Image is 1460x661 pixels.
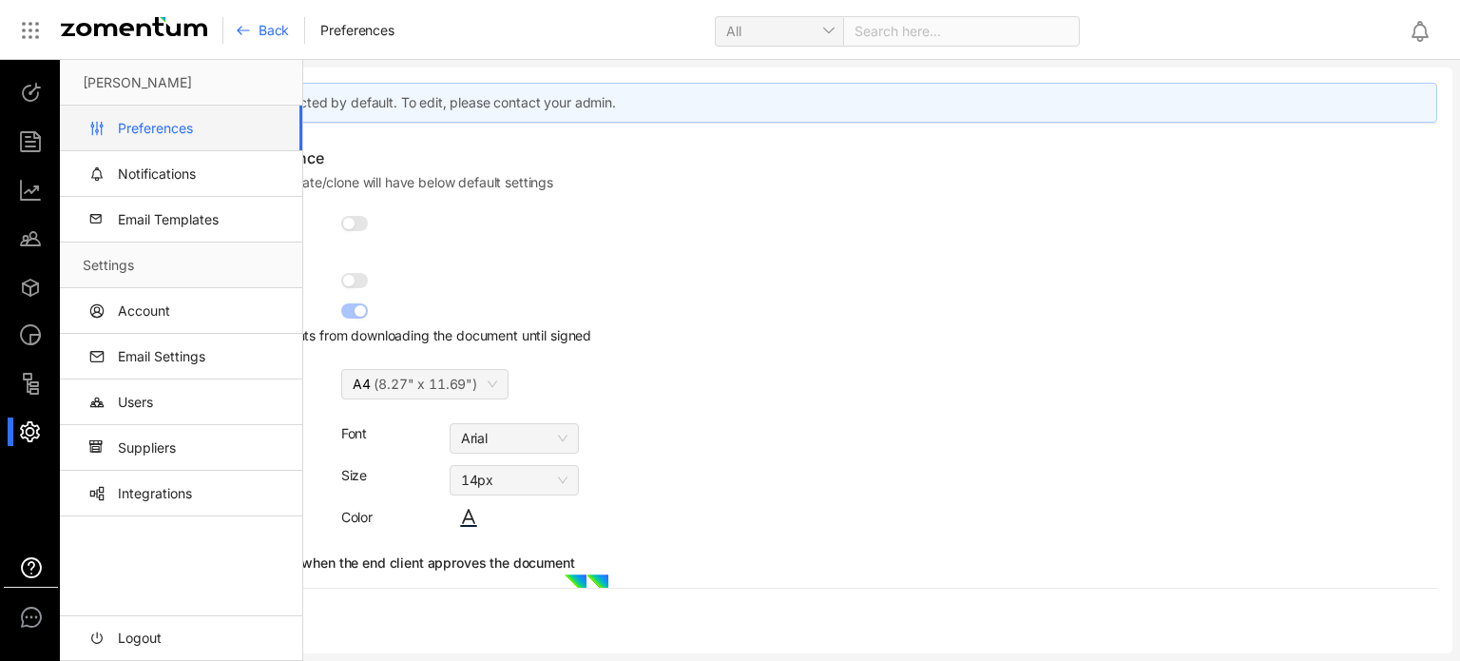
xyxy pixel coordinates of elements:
span: A4 [353,376,371,392]
span: Size [341,467,367,483]
span: Default Document Preference [114,146,324,169]
span: Preferences [320,21,394,40]
a: Email Settings [83,334,287,379]
a: Suppliers [83,425,287,471]
a: Preferences [83,106,287,151]
span: All the new documents you create/clone will have below default settings [114,173,553,192]
a: Notifications [83,151,287,197]
button: Email Reminder [341,273,368,288]
a: Account [83,288,287,334]
span: Back [259,21,289,40]
span: Disabling will restrict end clients from downloading the document until signed [122,327,591,343]
button: Default Expiration [341,216,368,231]
span: All [726,17,832,46]
a: Logout [83,615,287,661]
div: Notifications [1409,9,1447,52]
span: Color [341,509,373,525]
span: Font [341,425,367,441]
span: Preference settings are selected by default. To edit, please contact your admin. [129,94,616,110]
img: Loading [564,574,609,619]
span: 14px [461,472,493,488]
a: Email Templates [83,197,287,243]
img: Zomentum Logo [61,17,207,36]
span: Arial [461,430,488,446]
span: ( 8.27" x 11.69" ) [370,376,477,392]
span: Show confirmation message when the end client approves the document [122,554,575,571]
a: Users [83,379,287,425]
button: Document Download [341,303,368,319]
a: Integrations [83,471,287,516]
